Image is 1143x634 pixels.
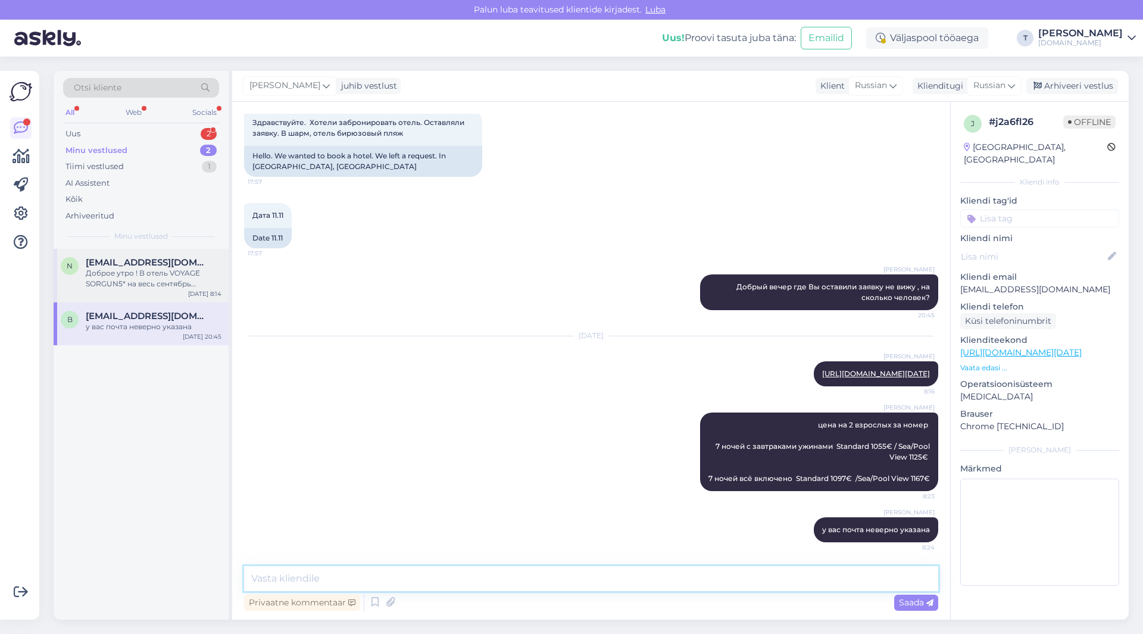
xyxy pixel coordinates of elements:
[248,177,292,186] span: 17:57
[973,79,1005,92] span: Russian
[244,146,482,177] div: Hello. We wanted to book a hotel. We left a request. In [GEOGRAPHIC_DATA], [GEOGRAPHIC_DATA]
[960,195,1119,207] p: Kliendi tag'id
[244,330,938,341] div: [DATE]
[866,27,988,49] div: Väljaspool tööaega
[960,177,1119,188] div: Kliendi info
[1026,78,1118,94] div: Arhiveeri vestlus
[960,334,1119,346] p: Klienditeekond
[252,211,283,220] span: Дата 11.11
[708,420,932,483] span: цена на 2 взрослых за номер 7 ночей с завтраками ужинами Standard 1055€ / Sea/Pool View 1125€ 7 н...
[971,119,975,128] span: j
[252,118,466,138] span: Здравствуйте. Хотели забронировать отель. Оставляли заявку. В шарм, отель бирюзовый пляж
[960,347,1082,358] a: [URL][DOMAIN_NAME][DATE]
[200,145,217,157] div: 2
[65,161,124,173] div: Tiimi vestlused
[10,80,32,103] img: Askly Logo
[188,289,221,298] div: [DATE] 8:14
[960,210,1119,227] input: Lisa tag
[1038,29,1136,48] a: [PERSON_NAME][DOMAIN_NAME]
[1038,38,1123,48] div: [DOMAIN_NAME]
[65,210,114,222] div: Arhiveeritud
[801,27,852,49] button: Emailid
[960,408,1119,420] p: Brauser
[86,311,210,321] span: bulashnkooleg7@gmail.com
[86,268,221,289] div: Доброе утро ! В отель VOYAGE SORGUN5* на весь сентябрь распродано всё
[960,232,1119,245] p: Kliendi nimi
[960,271,1119,283] p: Kliendi email
[883,265,935,274] span: [PERSON_NAME]
[642,4,669,15] span: Luba
[822,369,930,378] a: [URL][DOMAIN_NAME][DATE]
[1063,115,1116,129] span: Offline
[899,597,933,608] span: Saada
[74,82,121,94] span: Otsi kliente
[989,115,1063,129] div: # j2a6fl26
[960,391,1119,403] p: [MEDICAL_DATA]
[883,352,935,361] span: [PERSON_NAME]
[736,282,932,302] span: Добрый вечер где Вы оставили заявку не вижу , на сколько человек?
[662,31,796,45] div: Proovi tasuta juba täna:
[662,32,685,43] b: Uus!
[816,80,845,92] div: Klient
[65,145,127,157] div: Minu vestlused
[67,315,73,324] span: b
[114,231,168,242] span: Minu vestlused
[190,105,219,120] div: Socials
[249,79,320,92] span: [PERSON_NAME]
[960,445,1119,455] div: [PERSON_NAME]
[63,105,77,120] div: All
[65,128,80,140] div: Uus
[964,141,1107,166] div: [GEOGRAPHIC_DATA], [GEOGRAPHIC_DATA]
[855,79,887,92] span: Russian
[822,525,930,534] span: у вас почта неверно указана
[960,363,1119,373] p: Vaata edasi ...
[86,257,210,268] span: nadezda64jeg@gmail.com
[65,193,83,205] div: Kõik
[883,508,935,517] span: [PERSON_NAME]
[183,332,221,341] div: [DATE] 20:45
[65,177,110,189] div: AI Assistent
[123,105,144,120] div: Web
[883,403,935,412] span: [PERSON_NAME]
[961,250,1105,263] input: Lisa nimi
[960,463,1119,475] p: Märkmed
[1017,30,1033,46] div: T
[890,387,935,396] span: 8:16
[244,595,360,611] div: Privaatne kommentaar
[202,161,217,173] div: 1
[336,80,397,92] div: juhib vestlust
[913,80,963,92] div: Klienditugi
[86,321,221,332] div: у вас почта неверно указана
[67,261,73,270] span: n
[201,128,217,140] div: 2
[244,228,292,248] div: Date 11.11
[890,492,935,501] span: 8:23
[960,313,1056,329] div: Küsi telefoninumbrit
[960,378,1119,391] p: Operatsioonisüsteem
[1038,29,1123,38] div: [PERSON_NAME]
[890,543,935,552] span: 8:24
[890,311,935,320] span: 20:45
[960,420,1119,433] p: Chrome [TECHNICAL_ID]
[960,301,1119,313] p: Kliendi telefon
[960,283,1119,296] p: [EMAIL_ADDRESS][DOMAIN_NAME]
[248,249,292,258] span: 17:57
